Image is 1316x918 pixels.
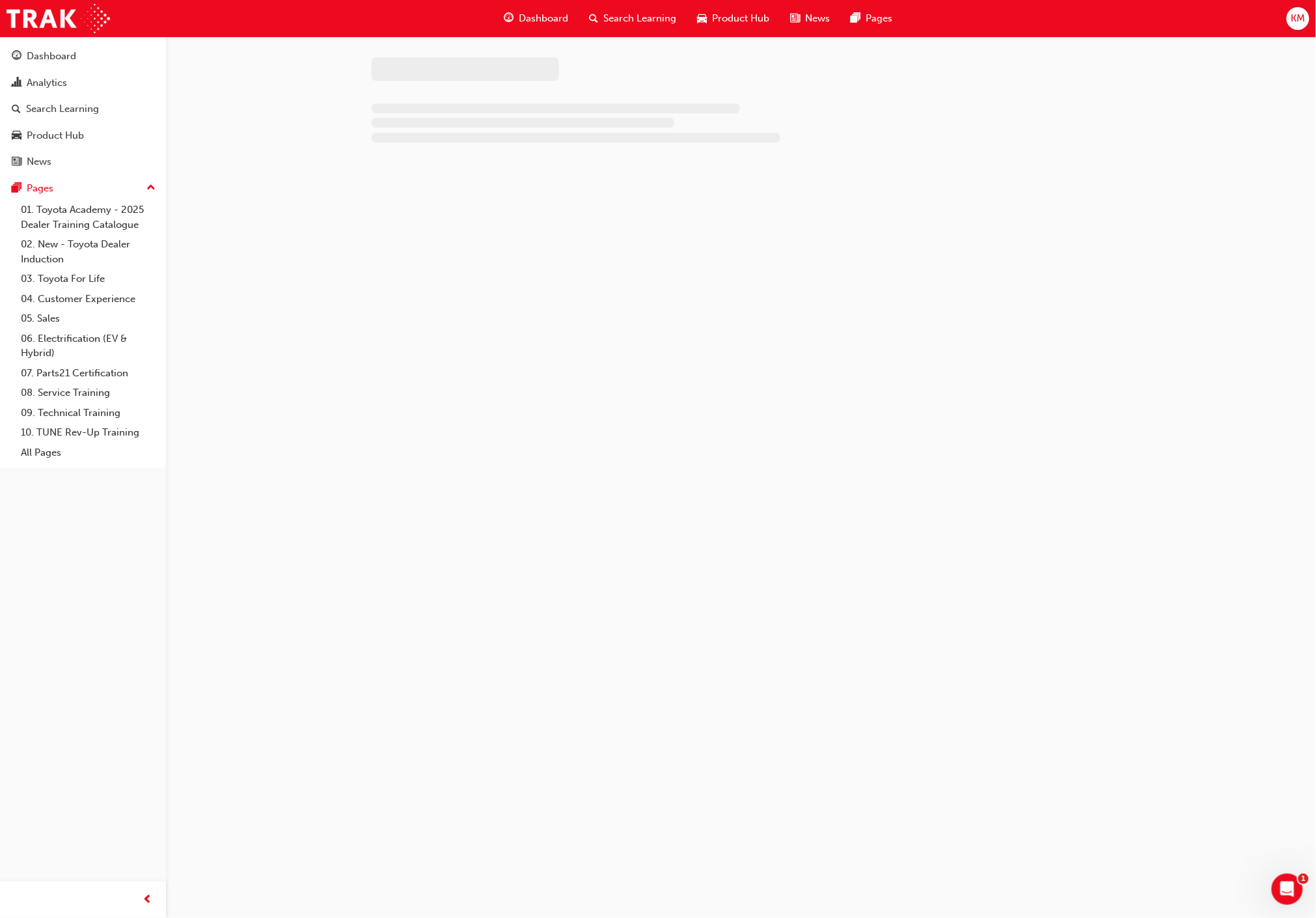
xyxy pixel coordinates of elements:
[504,10,514,27] span: guage-icon
[5,176,161,201] button: Pages
[5,44,161,68] a: Dashboard
[698,10,707,27] span: car-icon
[7,4,110,33] img: Trak
[12,183,21,195] span: pages-icon
[866,11,893,26] span: Pages
[143,892,153,908] span: prev-icon
[146,180,156,197] span: up-icon
[780,5,841,32] a: news-iconNews
[5,97,161,121] a: Search Learning
[5,42,161,176] button: DashboardAnalyticsSearch LearningProduct HubNews
[851,10,861,27] span: pages-icon
[16,423,161,443] a: 10. TUNE Rev-Up Training
[1291,11,1305,26] span: KM
[16,329,161,363] a: 06. Electrification (EV & Hybrid)
[604,11,677,26] span: Search Learning
[1272,874,1303,905] iframe: Intercom live chat
[494,5,579,32] a: guage-iconDashboard
[590,10,599,27] span: search-icon
[12,51,21,63] span: guage-icon
[27,49,76,64] div: Dashboard
[12,156,21,168] span: news-icon
[16,443,161,463] a: All Pages
[26,102,99,117] div: Search Learning
[16,200,161,234] a: 01. Toyota Academy - 2025 Dealer Training Catalogue
[806,11,830,26] span: News
[16,403,161,423] a: 09. Technical Training
[27,181,53,196] div: Pages
[5,124,161,148] a: Product Hub
[12,104,21,115] span: search-icon
[519,11,569,26] span: Dashboard
[841,5,903,32] a: pages-iconPages
[791,10,801,27] span: news-icon
[16,269,161,289] a: 03. Toyota For Life
[12,77,21,89] span: chart-icon
[1287,7,1309,30] button: KM
[27,128,84,143] div: Product Hub
[27,76,67,90] div: Analytics
[16,363,161,383] a: 07. Parts21 Certification
[687,5,780,32] a: car-iconProduct Hub
[16,234,161,269] a: 02. New - Toyota Dealer Induction
[5,71,161,95] a: Analytics
[5,150,161,174] a: News
[713,11,770,26] span: Product Hub
[16,289,161,309] a: 04. Customer Experience
[12,130,21,142] span: car-icon
[27,154,51,169] div: News
[16,309,161,329] a: 05. Sales
[579,5,687,32] a: search-iconSearch Learning
[16,383,161,403] a: 08. Service Training
[1298,874,1309,884] span: 1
